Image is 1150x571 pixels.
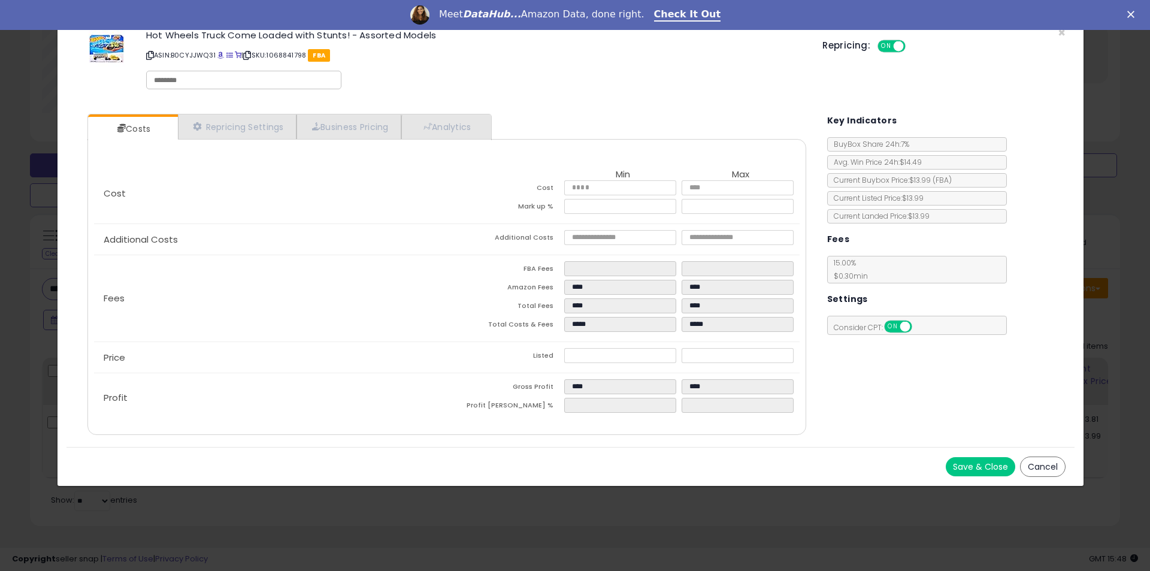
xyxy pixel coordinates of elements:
[828,139,909,149] span: BuyBox Share 24h: 7%
[909,175,952,185] span: $13.99
[94,294,447,303] p: Fees
[827,113,897,128] h5: Key Indicators
[904,41,923,52] span: OFF
[94,393,447,403] p: Profit
[828,322,928,333] span: Consider CPT:
[217,50,224,60] a: BuyBox page
[447,398,564,416] td: Profit [PERSON_NAME] %
[827,292,868,307] h5: Settings
[146,31,804,40] h3: Hot Wheels Truck Come Loaded with Stunts! - Assorted Models
[682,170,799,180] th: Max
[439,8,644,20] div: Meet Amazon Data, done right.
[447,199,564,217] td: Mark up %
[1127,11,1139,18] div: Close
[89,31,125,67] img: 51Zvpf20kDL._SL60_.jpg
[447,230,564,249] td: Additional Costs
[1058,24,1066,41] span: ×
[94,189,447,198] p: Cost
[885,322,900,332] span: ON
[463,8,521,20] i: DataHub...
[933,175,952,185] span: ( FBA )
[654,8,721,22] a: Check It Out
[296,114,401,139] a: Business Pricing
[447,348,564,367] td: Listed
[447,261,564,280] td: FBA Fees
[410,5,429,25] img: Profile image for Georgie
[88,117,177,141] a: Costs
[235,50,241,60] a: Your listing only
[94,235,447,244] p: Additional Costs
[447,298,564,317] td: Total Fees
[828,175,952,185] span: Current Buybox Price:
[822,41,870,50] h5: Repricing:
[828,157,922,167] span: Avg. Win Price 24h: $14.49
[447,280,564,298] td: Amazon Fees
[146,46,804,65] p: ASIN: B0CYJJWQ31 | SKU: 1068841798
[447,379,564,398] td: Gross Profit
[879,41,894,52] span: ON
[447,180,564,199] td: Cost
[827,232,850,247] h5: Fees
[226,50,233,60] a: All offer listings
[401,114,490,139] a: Analytics
[94,353,447,362] p: Price
[1020,457,1066,477] button: Cancel
[564,170,682,180] th: Min
[910,322,929,332] span: OFF
[308,49,330,62] span: FBA
[828,258,868,281] span: 15.00 %
[447,317,564,336] td: Total Costs & Fees
[946,457,1015,476] button: Save & Close
[828,193,924,203] span: Current Listed Price: $13.99
[828,211,930,221] span: Current Landed Price: $13.99
[178,114,296,139] a: Repricing Settings
[828,271,868,281] span: $0.30 min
